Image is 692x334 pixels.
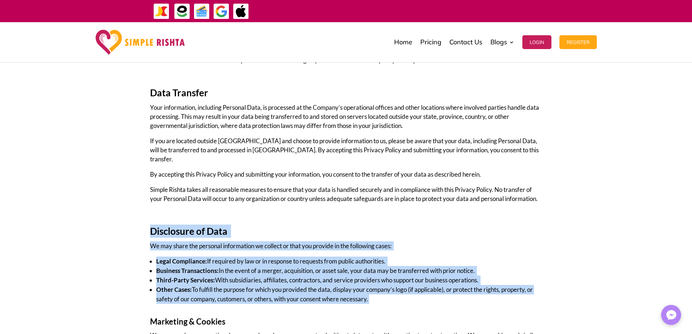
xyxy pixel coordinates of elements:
a: Pricing [420,24,441,60]
span: In the event of a merger, acquisition, or asset sale, your data may be transferred with prior not... [219,267,475,274]
img: EasyPaisa-icon [174,3,190,20]
span: Business Transactions: [156,267,219,274]
span: With subsidiaries, affiliates, contractors, and service providers who support our business operat... [215,276,478,284]
a: Home [394,24,412,60]
span: Legal Compliance: [156,257,207,265]
span: Data Transfer [150,87,208,98]
a: Login [522,24,551,60]
span: If required by law or in response to requests from public authorities. [207,257,385,265]
button: Login [522,35,551,49]
img: JazzCash-icon [153,3,170,20]
span: Your information, including Personal Data, is processed at the Company’s operational offices and ... [150,104,539,129]
button: Register [559,35,597,49]
span: If you are located outside [GEOGRAPHIC_DATA] and choose to provide information to us, please be a... [150,137,539,163]
img: GooglePay-icon [213,3,230,20]
span: We may share the personal information we collect or that you provide in the following cases: [150,242,392,250]
span: Marketing & Cookies [150,317,226,326]
span: Third-Party Services: [156,276,215,284]
a: Contact Us [449,24,482,60]
img: Messenger [664,308,679,322]
span: As a Simple Rishta user, you have the right to request the deletion of your personal data held by... [150,38,535,64]
span: Disclosure of Data [150,225,227,237]
img: ApplePay-icon [233,3,249,20]
span: Other Cases: [156,286,192,293]
a: Register [559,24,597,60]
span: To fulfill the purpose for which you provided the data, display your company’s logo (if applicabl... [156,286,533,303]
span: Simple Rishta takes all reasonable measures to ensure that your data is handled securely and in c... [150,186,538,202]
span: By accepting this Privacy Policy and submitting your information, you consent to the transfer of ... [150,170,481,178]
img: Credit Cards [194,3,210,20]
a: Blogs [490,24,514,60]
